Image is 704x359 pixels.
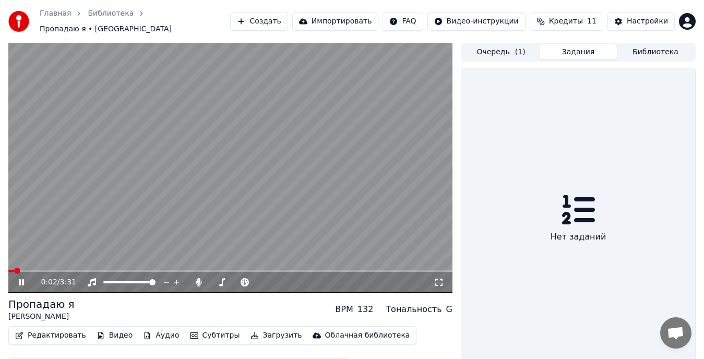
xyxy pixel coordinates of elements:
span: Кредиты [549,16,583,27]
div: Облачная библиотека [325,330,410,341]
button: Задания [540,44,617,59]
span: ( 1 ) [515,47,526,57]
button: Видео [92,328,137,343]
button: Очередь [462,44,540,59]
div: Нет заданий [546,226,611,247]
a: Библиотека [88,8,134,19]
div: / [41,277,66,288]
span: 3:31 [60,277,76,288]
button: Видео-инструкции [427,12,526,31]
button: Кредиты11 [530,12,603,31]
nav: breadcrumb [40,8,230,34]
button: Импортировать [292,12,379,31]
div: [PERSON_NAME] [8,312,75,322]
button: FAQ [383,12,423,31]
img: youka [8,11,29,32]
button: Загрузить [246,328,306,343]
button: Субтитры [186,328,244,343]
div: BPM [335,303,353,316]
div: G [446,303,452,316]
div: Открытый чат [660,317,691,349]
div: 132 [357,303,374,316]
button: Редактировать [11,328,90,343]
div: Пропадаю я [8,297,75,312]
button: Аудио [139,328,183,343]
span: 0:02 [41,277,57,288]
button: Библиотека [617,44,694,59]
span: Пропадаю я • [GEOGRAPHIC_DATA] [40,24,172,34]
button: Создать [230,12,288,31]
span: 11 [587,16,596,27]
a: Главная [40,8,71,19]
button: Настройки [607,12,675,31]
div: Тональность [386,303,442,316]
div: Настройки [627,16,668,27]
